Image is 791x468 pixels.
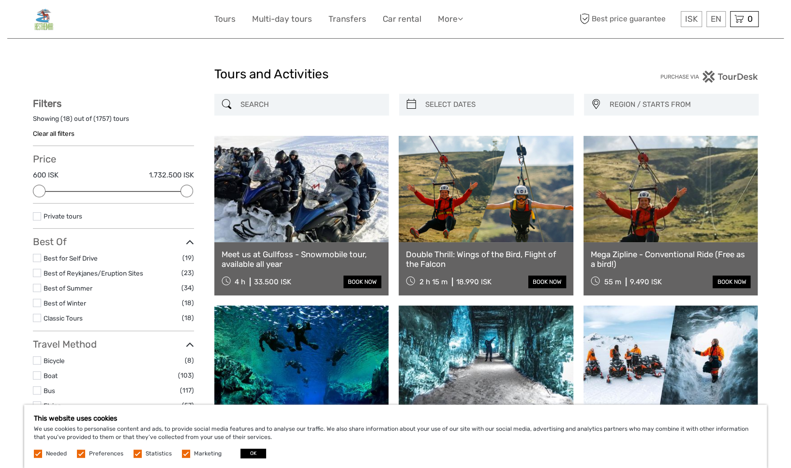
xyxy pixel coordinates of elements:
[438,12,463,26] a: More
[214,67,577,82] h1: Tours and Activities
[252,12,312,26] a: Multi-day tours
[44,314,83,322] a: Classic Tours
[44,402,61,409] a: Flying
[33,153,194,165] h3: Price
[33,7,54,31] img: General Info:
[181,282,194,293] span: (34)
[528,276,566,288] a: book now
[182,297,194,308] span: (18)
[577,11,678,27] span: Best price guarantee
[343,276,381,288] a: book now
[33,130,75,137] a: Clear all filters
[182,252,194,263] span: (19)
[685,14,698,24] span: ISK
[33,338,194,350] h3: Travel Method
[591,249,751,269] a: Mega Zipline - Conventional Ride (Free as a bird!)
[713,276,750,288] a: book now
[328,12,366,26] a: Transfers
[254,278,291,286] div: 33.500 ISK
[14,17,109,25] p: We're away right now. Please check back later!
[44,299,86,307] a: Best of Winter
[33,236,194,248] h3: Best Of
[630,278,662,286] div: 9.490 ISK
[44,284,92,292] a: Best of Summer
[44,269,143,277] a: Best of Reykjanes/Eruption Sites
[182,400,194,411] span: (57)
[44,357,65,365] a: Bicycle
[182,312,194,323] span: (18)
[185,355,194,366] span: (8)
[146,450,172,458] label: Statistics
[44,372,58,380] a: Boat
[383,12,421,26] a: Car rental
[89,450,123,458] label: Preferences
[605,97,754,113] button: REGION / STARTS FROM
[419,278,448,286] span: 2 h 15 m
[33,114,194,129] div: Showing ( ) out of ( ) tours
[178,370,194,381] span: (103)
[24,405,767,468] div: We use cookies to personalise content and ads, to provide social media features and to analyse ou...
[706,11,726,27] div: EN
[235,278,245,286] span: 4 h
[214,12,236,26] a: Tours
[194,450,222,458] label: Marketing
[63,114,70,123] label: 18
[44,254,98,262] a: Best for Self Drive
[33,170,59,180] label: 600 ISK
[237,96,384,113] input: SEARCH
[44,212,82,220] a: Private tours
[33,98,61,109] strong: Filters
[34,414,757,423] h5: This website uses cookies
[96,114,109,123] label: 1757
[222,249,382,269] a: Meet us at Gullfoss - Snowmobile tour, available all year
[660,71,758,83] img: PurchaseViaTourDesk.png
[46,450,67,458] label: Needed
[456,278,492,286] div: 18.990 ISK
[181,267,194,278] span: (23)
[240,449,266,458] button: OK
[406,249,566,269] a: Double Thrill: Wings of the Bird, Flight of the Falcon
[421,96,569,113] input: SELECT DATES
[111,15,123,27] button: Open LiveChat chat widget
[180,385,194,396] span: (117)
[604,278,621,286] span: 55 m
[746,14,754,24] span: 0
[44,387,55,395] a: Bus
[149,170,194,180] label: 1.732.500 ISK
